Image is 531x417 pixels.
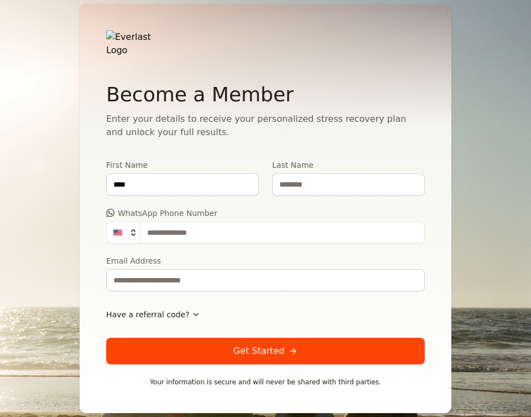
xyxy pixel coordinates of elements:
[106,305,200,325] button: Have a referral code?
[233,344,298,358] div: Get Started
[106,161,259,169] label: First Name
[106,30,167,57] img: Everlast Logo
[106,209,425,217] label: WhatsApp Phone Number
[106,338,425,364] button: Get Started
[106,378,425,387] p: Your information is secure and will never be shared with third parties.
[106,309,189,320] span: Have a referral code?
[106,257,425,265] label: Email Address
[272,161,425,169] label: Last Name
[106,112,425,139] p: Enter your details to receive your personalized stress recovery plan and unlock your full results.
[106,84,425,106] h2: Become a Member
